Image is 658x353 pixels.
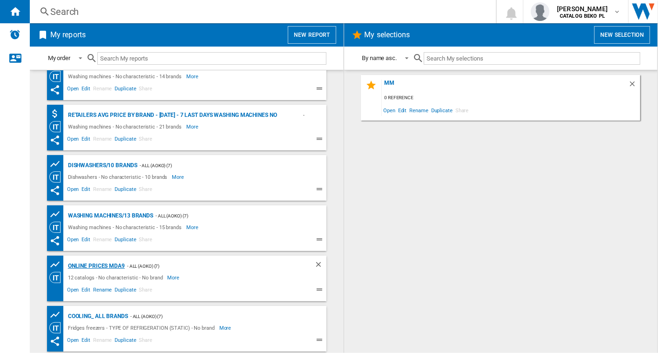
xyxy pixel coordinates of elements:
span: Duplicate [113,135,137,146]
span: Open [66,185,81,196]
div: Category View [49,272,66,283]
div: My order [48,54,70,61]
span: Open [382,104,397,116]
span: Rename [92,84,113,95]
span: More [172,171,185,183]
div: 0 reference [382,92,640,104]
div: Retailers AVG price by brand [49,108,66,120]
span: Share [137,185,154,196]
div: Category View [49,121,66,132]
div: Category View [49,171,66,183]
span: Share [137,135,154,146]
div: Washing machines - No characteristic - 14 brands [66,71,186,82]
div: mm [382,80,628,92]
span: Edit [80,135,92,146]
span: Duplicate [113,336,137,347]
span: Share [137,285,154,297]
button: New report [288,26,336,44]
span: Edit [397,104,408,116]
span: Edit [80,285,92,297]
div: Dishwashers - No characteristic - 10 brands [66,171,172,183]
div: Fridges freezers - TYPE OF REFRIGERATION (STATIC) - No brand [66,322,219,333]
span: Open [66,336,81,347]
span: Rename [92,336,113,347]
ng-md-icon: This report has been shared with you [49,84,61,95]
input: Search My selections [424,52,640,65]
div: Dishwashers/10 brands [66,160,137,171]
span: More [186,71,200,82]
span: Edit [80,336,92,347]
div: By name asc. [362,54,397,61]
span: More [186,121,200,132]
span: Duplicate [113,235,137,246]
span: [PERSON_NAME] [557,4,608,14]
span: Rename [92,185,113,196]
div: Washing machines/13 brands [66,210,153,222]
img: profile.jpg [531,2,549,21]
img: alerts-logo.svg [9,29,20,40]
span: Rename [92,285,113,297]
div: Product prices grid [49,209,66,220]
div: Product prices grid [49,158,66,170]
div: - ALL (aoko) (7) [128,311,308,322]
div: Product prices grid [49,309,66,321]
div: COOLING_ ALL BRANDS [66,311,128,322]
span: Edit [80,185,92,196]
span: More [186,222,200,233]
ng-md-icon: This report has been shared with you [49,336,61,347]
b: CATALOG BEKO PL [560,13,605,19]
ng-md-icon: This report has been shared with you [49,235,61,246]
div: Category View [49,222,66,233]
span: Share [137,336,154,347]
span: Duplicate [430,104,454,116]
ng-md-icon: This report has been shared with you [49,135,61,146]
span: Open [66,235,81,246]
div: Washing machines - No characteristic - 21 brands [66,121,186,132]
span: More [219,322,233,333]
h2: My selections [363,26,412,44]
span: Duplicate [113,185,137,196]
div: 12 catalogs - No characteristic - No brand [66,272,168,283]
span: Open [66,285,81,297]
div: - ALL (aoko) (7) [153,210,308,222]
span: More [168,272,181,283]
span: Edit [80,235,92,246]
span: Rename [92,135,113,146]
span: Rename [408,104,429,116]
div: - ALL (aoko) (7) [137,160,308,171]
span: Rename [92,235,113,246]
h2: My reports [48,26,88,44]
div: - ALL (aoko) (7) [125,260,296,272]
span: Share [137,235,154,246]
span: Duplicate [113,84,137,95]
span: Share [137,84,154,95]
div: Category View [49,71,66,82]
div: Delete [314,260,326,272]
div: Delete [628,80,640,92]
div: RETAILERS AVG PRICE BY BRAND - [DATE] - 7 LAST DAYS WASHING MACHINES NO CHARACTERISTIC 21 BRANDS ... [66,109,301,121]
span: Duplicate [113,285,137,297]
div: - ALL (aoko) (7) [301,109,308,121]
div: Category View [49,322,66,333]
div: Online prices MDA9 [66,260,125,272]
span: Open [66,84,81,95]
span: Share [454,104,470,116]
div: Search [50,5,472,18]
ng-md-icon: This report has been shared with you [49,185,61,196]
div: Washing machines - No characteristic - 15 brands [66,222,186,233]
span: Edit [80,84,92,95]
input: Search My reports [97,52,326,65]
div: Product prices grid [49,259,66,271]
span: Open [66,135,81,146]
button: New selection [594,26,650,44]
